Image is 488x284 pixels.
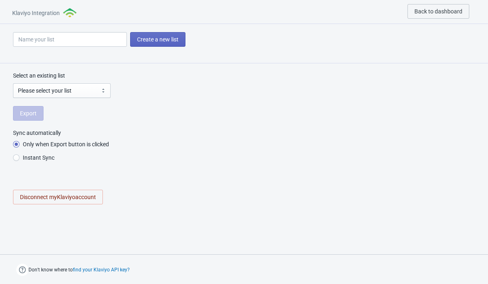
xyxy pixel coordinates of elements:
[407,4,469,19] button: Back to dashboard
[16,264,28,276] img: help.png
[13,32,127,47] input: Name your list
[414,8,462,15] span: Back to dashboard
[137,36,179,43] span: Create a new list
[130,32,185,47] button: Create a new list
[28,265,130,275] span: Don’t know where to
[13,190,103,204] button: Disconnect myKlaviyoaccount
[13,72,65,80] label: Select an existing list
[63,8,78,17] img: klaviyo.png
[73,267,130,273] button: find your Klaviyo API key?
[13,129,61,137] legend: Sync automatically
[23,140,109,148] span: Only when Export button is clicked
[23,154,54,162] span: Instant Sync
[12,9,60,17] span: Klaviyo Integration
[454,251,480,276] iframe: chat widget
[20,194,96,200] span: Disconnect my Klaviyo account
